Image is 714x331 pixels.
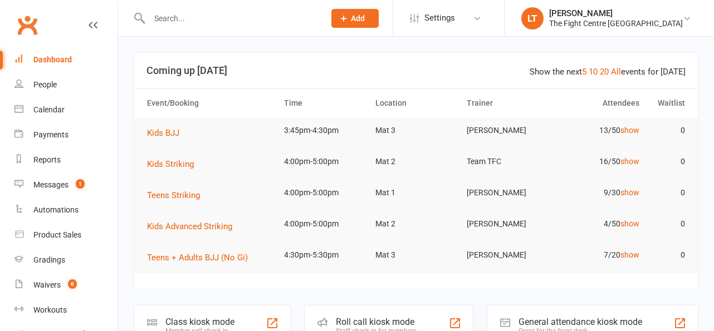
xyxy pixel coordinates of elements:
div: [PERSON_NAME] [549,8,683,18]
a: show [620,126,639,135]
span: Teens + Adults BJJ (No Gi) [147,253,248,263]
a: People [14,72,118,97]
button: Kids Striking [147,157,202,171]
a: Automations [14,197,118,223]
a: Workouts [14,298,118,323]
div: The Fight Centre [GEOGRAPHIC_DATA] [549,18,683,28]
th: Event/Booking [142,89,279,117]
span: Add [351,14,365,23]
span: Kids Striking [147,159,194,169]
div: Waivers [33,280,61,289]
td: 4:00pm-5:00pm [279,211,370,237]
a: Messages 1 [14,172,118,197]
span: Settings [424,6,455,31]
a: Dashboard [14,47,118,72]
button: Kids Advanced Striking [147,220,240,233]
th: Attendees [553,89,644,117]
div: Payments [33,130,69,139]
th: Time [279,89,370,117]
td: [PERSON_NAME] [462,117,553,144]
td: 0 [644,211,690,237]
a: show [620,219,639,228]
a: Payments [14,122,118,147]
th: Location [370,89,462,117]
span: 6 [68,279,77,289]
td: 3:45pm-4:30pm [279,117,370,144]
div: People [33,80,57,89]
div: Dashboard [33,55,72,64]
span: Kids BJJ [147,128,179,138]
td: 0 [644,180,690,206]
td: 4:00pm-5:00pm [279,180,370,206]
button: Teens + Adults BJJ (No Gi) [147,251,256,264]
th: Waitlist [644,89,690,117]
a: Product Sales [14,223,118,248]
input: Search... [146,11,317,26]
td: Mat 2 [370,211,462,237]
a: All [611,67,621,77]
a: Gradings [14,248,118,273]
td: 16/50 [553,149,644,175]
td: 13/50 [553,117,644,144]
td: 4:30pm-5:30pm [279,242,370,268]
div: Product Sales [33,230,81,239]
a: Calendar [14,97,118,122]
td: 4:00pm-5:00pm [279,149,370,175]
td: 4/50 [553,211,644,237]
td: 0 [644,149,690,175]
div: LT [521,7,544,29]
div: Show the next events for [DATE] [530,65,686,78]
td: [PERSON_NAME] [462,180,553,206]
div: Messages [33,180,69,189]
div: Calendar [33,105,65,114]
th: Trainer [462,89,553,117]
td: 0 [644,117,690,144]
td: 7/20 [553,242,644,268]
a: 20 [600,67,609,77]
td: Mat 3 [370,117,462,144]
td: 0 [644,242,690,268]
a: show [620,157,639,166]
span: 1 [76,179,85,189]
a: Reports [14,147,118,172]
span: Teens Striking [147,190,200,200]
td: Mat 1 [370,180,462,206]
button: Kids BJJ [147,126,187,140]
div: General attendance kiosk mode [519,317,642,327]
div: Workouts [33,305,67,314]
div: Automations [33,205,79,214]
span: Kids Advanced Striking [147,221,232,231]
a: show [620,188,639,197]
a: 10 [589,67,598,77]
div: Class kiosk mode [165,317,234,327]
h3: Coming up [DATE] [146,65,686,76]
td: Team TFC [462,149,553,175]
td: Mat 3 [370,242,462,268]
a: show [620,250,639,259]
td: [PERSON_NAME] [462,211,553,237]
button: Teens Striking [147,189,208,202]
div: Gradings [33,255,65,264]
a: Waivers 6 [14,273,118,298]
td: [PERSON_NAME] [462,242,553,268]
td: Mat 2 [370,149,462,175]
button: Add [331,9,379,28]
a: Clubworx [13,11,41,39]
div: Reports [33,155,61,164]
td: 9/30 [553,180,644,206]
a: 5 [582,67,586,77]
div: Roll call kiosk mode [336,317,417,327]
